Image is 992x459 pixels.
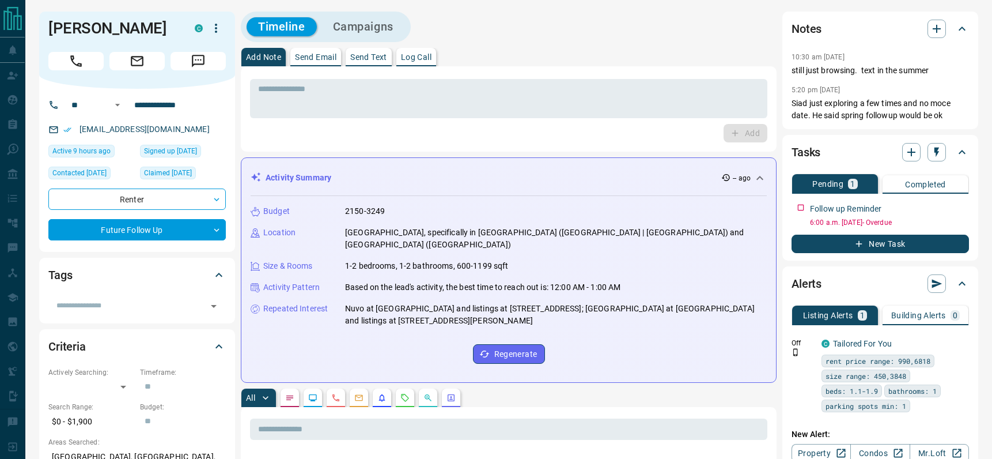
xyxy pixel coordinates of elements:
[331,393,340,402] svg: Calls
[345,303,767,327] p: Nuvo at [GEOGRAPHIC_DATA] and listings at [STREET_ADDRESS]; [GEOGRAPHIC_DATA] at [GEOGRAPHIC_DATA...
[473,344,545,364] button: Regenerate
[48,402,134,412] p: Search Range:
[48,52,104,70] span: Call
[826,355,930,367] span: rent price range: 990,6818
[48,337,86,356] h2: Criteria
[792,338,815,348] p: Off
[792,348,800,356] svg: Push Notification Only
[48,145,134,161] div: Mon Aug 18 2025
[48,167,134,183] div: Tue Jul 08 2025
[400,393,410,402] svg: Requests
[345,227,767,251] p: [GEOGRAPHIC_DATA], specifically in [GEOGRAPHIC_DATA] ([GEOGRAPHIC_DATA] | [GEOGRAPHIC_DATA]) and ...
[79,125,210,134] a: [EMAIL_ADDRESS][DOMAIN_NAME]
[140,367,226,378] p: Timeframe:
[266,172,331,184] p: Activity Summary
[206,298,222,314] button: Open
[263,227,296,239] p: Location
[263,281,320,294] p: Activity Pattern
[803,311,853,319] p: Listing Alerts
[111,98,124,112] button: Open
[792,97,969,122] p: Siad just exploring a few times and no moce date. He said spring followup would be ok
[263,303,328,315] p: Repeated Interest
[345,281,620,294] p: Based on the lead's activity, the best time to reach out is: 12:00 AM - 1:00 AM
[810,203,881,215] p: Follow up Reminder
[140,402,226,412] p: Budget:
[354,393,364,402] svg: Emails
[792,65,969,77] p: still just browsing. text in the summer
[792,270,969,298] div: Alerts
[812,180,843,188] p: Pending
[171,52,226,70] span: Message
[850,180,855,188] p: 1
[48,19,177,37] h1: [PERSON_NAME]
[144,145,197,157] span: Signed up [DATE]
[833,339,892,348] a: Tailored For You
[888,385,937,397] span: bathrooms: 1
[48,266,72,284] h2: Tags
[263,260,313,272] p: Size & Rooms
[48,412,134,431] p: $0 - $1,900
[48,333,226,360] div: Criteria
[423,393,433,402] svg: Opportunities
[792,428,969,441] p: New Alert:
[140,145,226,161] div: Tue Oct 08 2024
[345,260,509,272] p: 1-2 bedrooms, 1-2 bathrooms, 600-1199 sqft
[48,367,134,378] p: Actively Searching:
[246,53,281,61] p: Add Note
[401,53,431,61] p: Log Call
[140,167,226,183] div: Tue Oct 08 2024
[810,217,969,228] p: 6:00 a.m. [DATE] - Overdue
[821,340,830,348] div: condos.ca
[826,370,906,382] span: size range: 450,3848
[251,167,767,189] div: Activity Summary-- ago
[63,126,71,134] svg: Email Verified
[792,15,969,43] div: Notes
[377,393,387,402] svg: Listing Alerts
[733,173,751,183] p: -- ago
[195,24,203,32] div: condos.ca
[308,393,317,402] svg: Lead Browsing Activity
[345,205,385,217] p: 2150-3249
[905,180,946,189] p: Completed
[792,143,820,161] h2: Tasks
[48,261,226,289] div: Tags
[792,86,840,94] p: 5:20 pm [DATE]
[48,189,226,210] div: Renter
[48,219,226,240] div: Future Follow Up
[826,385,878,397] span: beds: 1.1-1.9
[321,17,405,36] button: Campaigns
[263,205,290,217] p: Budget
[860,311,865,319] p: 1
[891,311,946,319] p: Building Alerts
[109,52,165,70] span: Email
[792,235,969,253] button: New Task
[246,394,255,402] p: All
[285,393,294,402] svg: Notes
[792,274,821,293] h2: Alerts
[247,17,317,36] button: Timeline
[792,138,969,166] div: Tasks
[792,20,821,38] h2: Notes
[144,167,192,179] span: Claimed [DATE]
[792,53,845,61] p: 10:30 am [DATE]
[52,145,111,157] span: Active 9 hours ago
[295,53,336,61] p: Send Email
[52,167,107,179] span: Contacted [DATE]
[826,400,906,412] span: parking spots min: 1
[446,393,456,402] svg: Agent Actions
[48,437,226,447] p: Areas Searched:
[953,311,957,319] p: 0
[350,53,387,61] p: Send Text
